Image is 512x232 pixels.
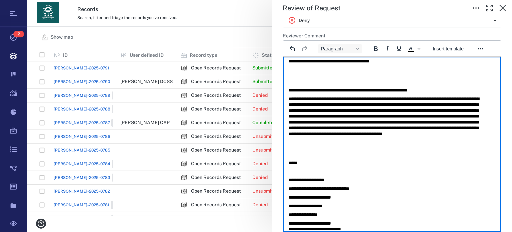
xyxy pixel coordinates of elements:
[393,44,405,53] button: Underline
[283,33,501,39] h6: Reviewer Comment
[299,44,310,53] button: Redo
[433,46,464,51] span: Insert template
[483,1,496,15] button: Toggle Fullscreen
[469,1,483,15] button: Toggle to Edit Boxes
[283,4,341,12] h5: Review of Request
[299,17,310,24] p: Deny
[318,44,362,53] button: Block Paragraph
[321,46,354,51] span: Paragraph
[430,44,466,53] button: Insert template
[475,44,486,53] button: Reveal or hide additional toolbar items
[15,5,29,11] span: Help
[405,44,422,53] div: Text color Black
[496,1,509,15] button: Close
[382,44,393,53] button: Italic
[370,44,381,53] button: Bold
[13,31,24,37] span: 2
[287,44,298,53] button: Undo
[283,57,501,232] iframe: Rich Text Area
